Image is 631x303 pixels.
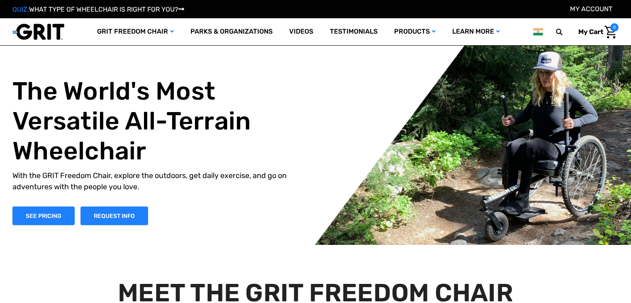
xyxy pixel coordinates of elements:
h1: The World's Most Versatile All-Terrain Wheelchair [12,76,305,166]
a: Shop Now [12,206,75,225]
a: Videos [281,18,322,45]
a: Account [570,5,612,13]
a: Slide number 1, Request Information [80,206,148,225]
input: Search [560,23,572,41]
img: in.png [533,27,543,37]
p: With the GRIT Freedom Chair, explore the outdoors, get daily exercise, and go on adventures with ... [12,170,305,192]
img: GRIT All-Terrain Wheelchair and Mobility Equipment [12,23,64,40]
span: My Cart [578,28,603,36]
a: Cart with 0 items [572,23,619,41]
a: Testimonials [322,18,386,45]
a: GRIT Freedom Chair [89,18,182,45]
a: QUIZ:WHAT TYPE OF WHEELCHAIR IS RIGHT FOR YOU? [12,5,184,13]
span: QUIZ: [12,5,29,13]
span: 0 [610,23,619,32]
a: Parks & Organizations [182,18,281,45]
a: Products [386,18,444,45]
img: Cart [604,26,616,39]
a: Learn More [444,18,508,45]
